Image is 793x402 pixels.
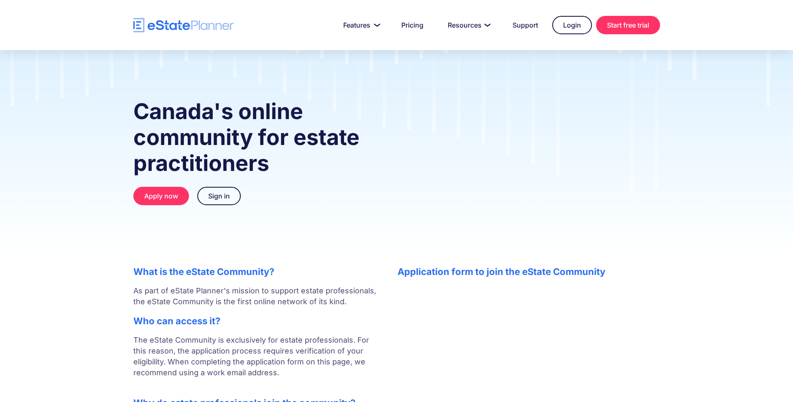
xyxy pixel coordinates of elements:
[333,17,387,33] a: Features
[552,16,592,34] a: Login
[133,187,189,205] a: Apply now
[391,17,433,33] a: Pricing
[197,187,241,205] a: Sign in
[133,335,381,389] p: The eState Community is exclusively for estate professionals. For this reason, the application pr...
[133,18,234,33] a: home
[133,266,381,277] h2: What is the eState Community?
[398,266,660,277] h2: Application form to join the eState Community
[502,17,548,33] a: Support
[133,315,381,326] h2: Who can access it?
[438,17,498,33] a: Resources
[133,98,360,176] strong: Canada's online community for estate practitioners
[133,285,381,307] p: As part of eState Planner's mission to support estate professionals, the eState Community is the ...
[596,16,660,34] a: Start free trial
